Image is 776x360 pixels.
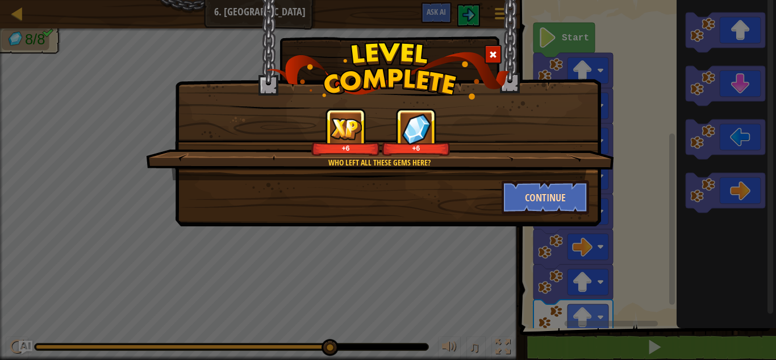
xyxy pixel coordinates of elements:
img: reward_icon_xp.png [330,118,362,140]
button: Continue [502,180,590,214]
div: +6 [384,144,448,152]
div: Who left all these gems here? [200,157,558,168]
div: +6 [314,144,378,152]
img: level_complete.png [266,42,510,100]
img: reward_icon_gems.png [402,113,431,144]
